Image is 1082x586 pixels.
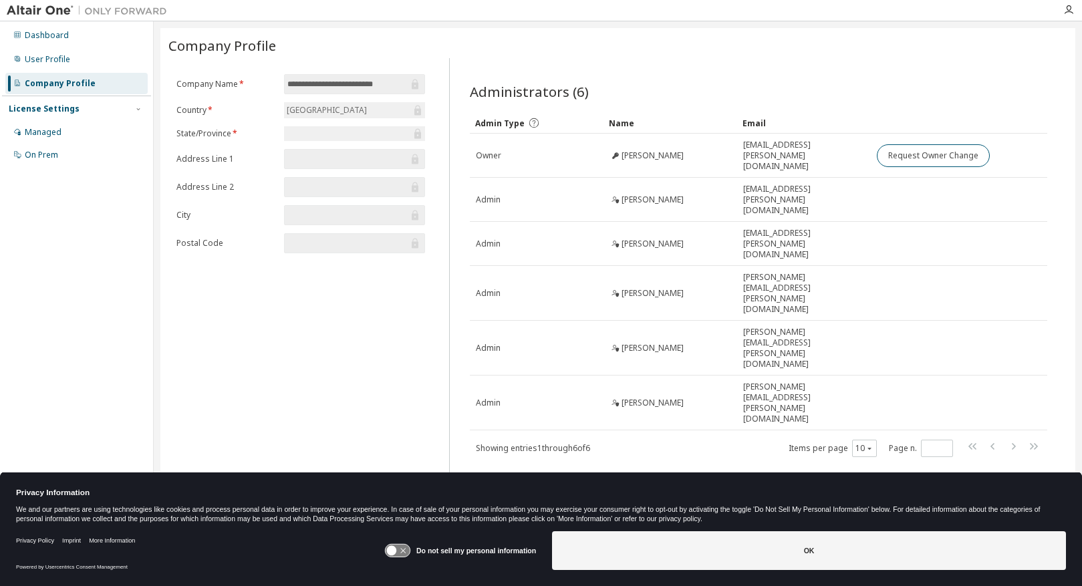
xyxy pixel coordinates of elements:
div: Managed [25,127,61,138]
label: State/Province [176,128,276,139]
span: Showing entries 1 through 6 of 6 [476,442,590,454]
label: Company Name [176,79,276,90]
div: User Profile [25,54,70,65]
label: City [176,210,276,221]
div: [GEOGRAPHIC_DATA] [284,102,425,118]
span: [EMAIL_ADDRESS][PERSON_NAME][DOMAIN_NAME] [743,140,865,172]
button: Request Owner Change [877,144,990,167]
span: Administrators (6) [470,82,589,101]
span: [PERSON_NAME][EMAIL_ADDRESS][PERSON_NAME][DOMAIN_NAME] [743,272,865,315]
div: Dashboard [25,30,69,41]
div: On Prem [25,150,58,160]
span: Admin [476,343,501,353]
div: License Settings [9,104,80,114]
div: [GEOGRAPHIC_DATA] [285,103,369,118]
button: 10 [855,443,873,454]
span: [PERSON_NAME][EMAIL_ADDRESS][PERSON_NAME][DOMAIN_NAME] [743,382,865,424]
div: Company Profile [25,78,96,89]
span: [PERSON_NAME] [622,343,684,353]
span: Items per page [789,440,877,457]
span: Admin Type [475,118,525,129]
label: Address Line 1 [176,154,276,164]
span: Admin [476,288,501,299]
span: [EMAIL_ADDRESS][PERSON_NAME][DOMAIN_NAME] [743,228,865,260]
span: Owner [476,150,501,161]
span: [PERSON_NAME][EMAIL_ADDRESS][PERSON_NAME][DOMAIN_NAME] [743,327,865,370]
span: [PERSON_NAME] [622,239,684,249]
span: Admin [476,194,501,205]
div: Name [609,112,732,134]
span: [PERSON_NAME] [622,150,684,161]
label: Address Line 2 [176,182,276,192]
span: [EMAIL_ADDRESS][PERSON_NAME][DOMAIN_NAME] [743,184,865,216]
span: Admin [476,398,501,408]
span: [PERSON_NAME] [622,398,684,408]
img: Altair One [7,4,174,17]
label: Postal Code [176,238,276,249]
span: [PERSON_NAME] [622,288,684,299]
span: Admin [476,239,501,249]
label: Country [176,105,276,116]
span: Page n. [889,440,953,457]
span: [PERSON_NAME] [622,194,684,205]
span: Company Profile [168,36,276,55]
div: Email [742,112,865,134]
